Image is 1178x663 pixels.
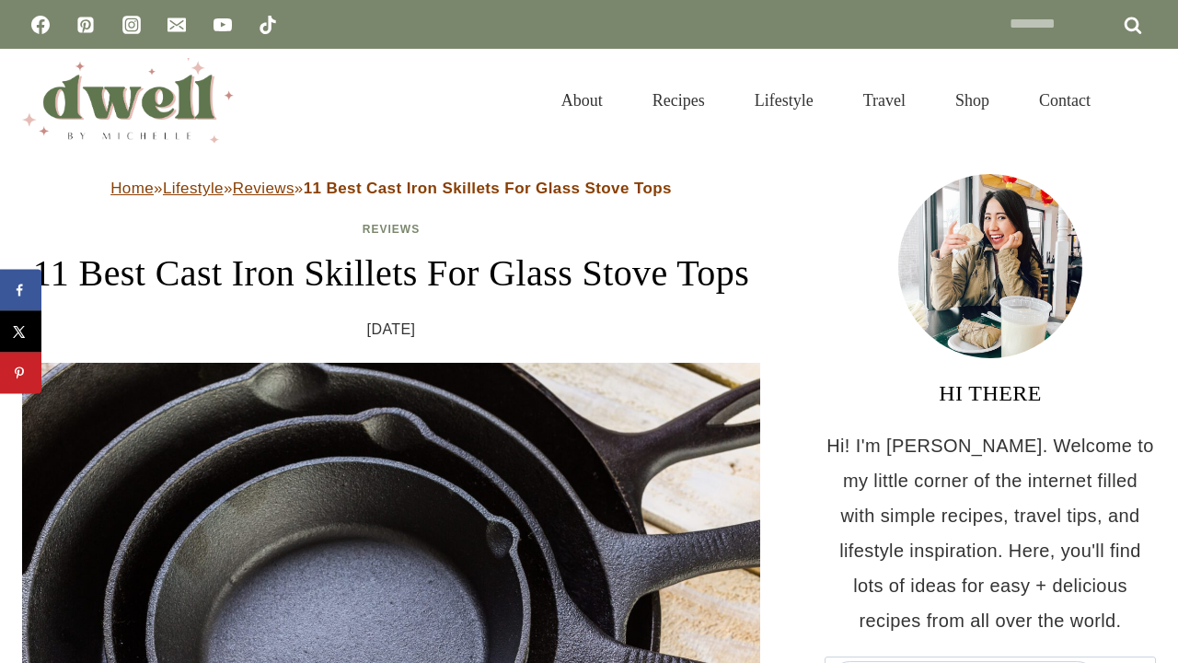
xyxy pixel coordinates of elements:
a: Reviews [363,223,420,236]
a: Instagram [113,6,150,43]
a: Pinterest [67,6,104,43]
a: Lifestyle [730,68,838,133]
h1: 11 Best Cast Iron Skillets For Glass Stove Tops [22,246,760,301]
a: Shop [930,68,1014,133]
a: Reviews [233,180,294,197]
img: DWELL by michelle [22,58,234,143]
span: » » » [110,180,672,197]
nav: Primary Navigation [537,68,1115,133]
a: TikTok [249,6,286,43]
a: Facebook [22,6,59,43]
a: Lifestyle [163,180,224,197]
a: About [537,68,628,133]
strong: 11 Best Cast Iron Skillets For Glass Stove Tops [304,180,672,197]
p: Hi! I'm [PERSON_NAME]. Welcome to my little corner of the internet filled with simple recipes, tr... [825,428,1156,638]
a: Recipes [628,68,730,133]
h3: HI THERE [825,377,1156,410]
a: Home [110,180,154,197]
a: Travel [838,68,930,133]
time: [DATE] [367,316,416,343]
a: YouTube [204,6,241,43]
a: Contact [1014,68,1115,133]
button: View Search Form [1125,85,1156,116]
a: Email [158,6,195,43]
